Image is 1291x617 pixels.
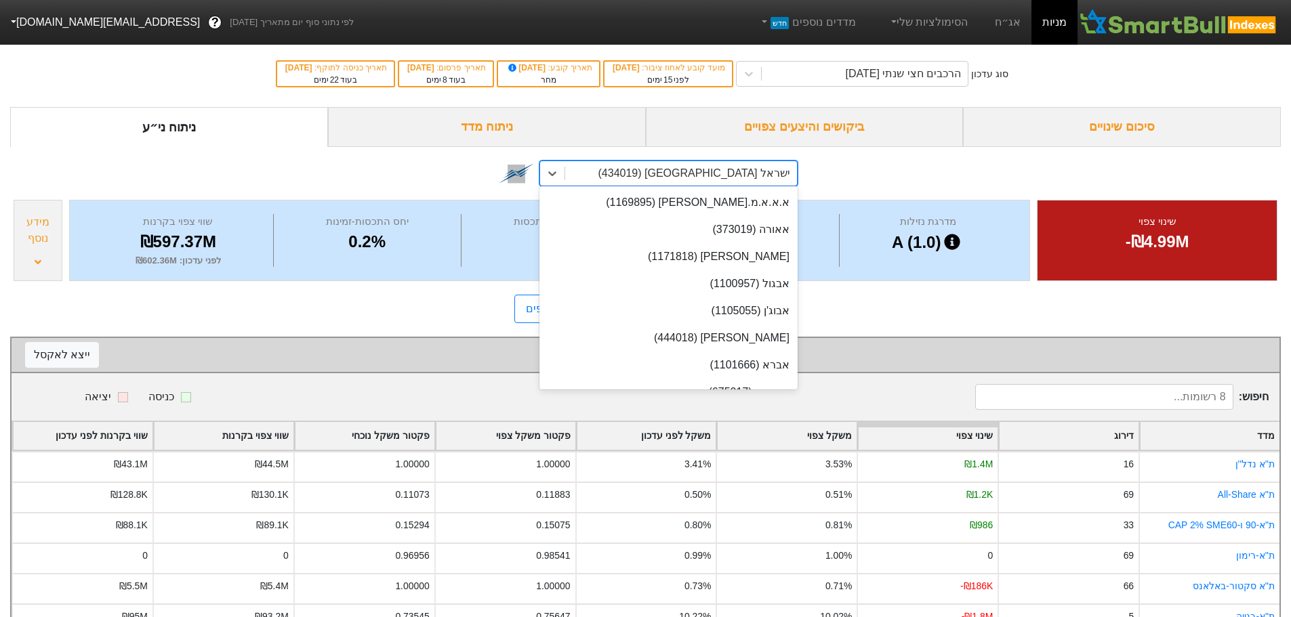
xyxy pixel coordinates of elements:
div: 0.81% [825,518,852,532]
div: לפני עדכון : ₪602.36M [87,254,270,268]
span: 8 [443,75,447,85]
div: יחס התכסות-זמינות [277,214,457,230]
div: [PERSON_NAME] (444018) [539,324,798,352]
div: Toggle SortBy [577,422,716,450]
div: אבגול (1100957) [539,270,798,297]
div: [PERSON_NAME] (1171818) [539,243,798,270]
div: 1.00000 [395,579,429,593]
div: אברא (1101666) [539,352,798,379]
div: אבוג'ן (1105055) [539,297,798,324]
div: Toggle SortBy [717,422,857,450]
div: שווי צפוי בקרנות [87,214,270,230]
div: אאורה (373019) [539,216,798,243]
div: Toggle SortBy [154,422,293,450]
div: 0.99% [684,549,711,563]
div: 33 [1124,518,1134,532]
div: 1.00000 [536,457,570,471]
a: מדדים נוספיםחדש [754,9,861,36]
div: 1.00% [825,549,852,563]
div: Toggle SortBy [295,422,434,450]
div: ניתוח מדד [328,107,646,147]
a: הסימולציות שלי [883,9,974,36]
div: ניתוח ני״ע [10,107,328,147]
div: יציאה [85,389,111,405]
div: Toggle SortBy [999,422,1139,450]
span: [DATE] [506,63,548,72]
div: ₪1.2K [966,488,993,502]
div: 3.41% [684,457,711,471]
span: מחר [541,75,556,85]
div: Toggle SortBy [1140,422,1279,450]
div: אברבוך (675017) [539,379,798,406]
div: ₪89.1K [256,518,288,532]
span: [DATE] [407,63,436,72]
div: 1.00000 [536,579,570,593]
div: 0.80% [684,518,711,532]
div: לפני ימים [611,74,725,86]
div: 0.51% [825,488,852,502]
div: 0.15075 [536,518,570,532]
div: 0.50% [684,488,711,502]
div: -₪186K [960,579,993,593]
span: ? [211,14,219,32]
a: ת''א-רימון [1236,550,1275,561]
div: ביקושים והיצעים צפויים [646,107,964,147]
div: מדרגת נזילות [843,214,1012,230]
div: 0 [987,549,993,563]
div: בעוד ימים [284,74,387,86]
input: 8 רשומות... [975,384,1233,410]
div: ₪88.1K [116,518,148,532]
div: 0.73% [684,579,711,593]
div: ₪986 [970,518,993,532]
span: [DATE] [285,63,314,72]
div: 0 [283,549,289,563]
div: סוג עדכון [971,67,1008,81]
div: שינוי צפוי [1054,214,1260,230]
div: תאריך כניסה לתוקף : [284,62,387,74]
div: A (1.0) [843,230,1012,255]
div: א.א.א.מ.[PERSON_NAME] (1169895) [539,189,798,216]
span: לפי נתוני סוף יום מתאריך [DATE] [230,16,354,29]
div: -₪4.99M [1054,230,1260,254]
div: ₪597.37M [87,230,270,254]
div: 0 [142,549,148,563]
div: מספר ימי התכסות [465,214,639,230]
div: ₪1.4M [964,457,993,471]
img: SmartBull [1078,9,1280,36]
a: ת''א סקטור-באלאנס [1193,580,1275,591]
div: הרכבים חצי שנתי [DATE] [846,66,962,82]
div: ₪5.4M [260,579,289,593]
a: ת"א-90 ו-CAP 2% SME60 [1168,519,1275,530]
span: חיפוש : [975,384,1269,410]
div: ₪5.5M [119,579,148,593]
button: ייצא לאקסל [25,342,99,368]
div: תאריך קובע : [505,62,592,74]
span: חדש [771,17,789,29]
div: 0.11073 [395,488,429,502]
div: סיכום שינויים [963,107,1281,147]
div: Toggle SortBy [13,422,152,450]
div: 69 [1124,488,1134,502]
a: תנאי כניסה למדדים נוספים [514,295,660,323]
div: 66 [1124,579,1134,593]
div: תאריך פרסום : [406,62,486,74]
div: 69 [1124,549,1134,563]
div: 0.71% [825,579,852,593]
div: 3.53% [825,457,852,471]
a: ת''א All-Share [1218,489,1275,500]
span: 15 [663,75,672,85]
span: [DATE] [613,63,642,72]
div: ₪128.8K [110,488,148,502]
div: מועד קובע לאחוז ציבור : [611,62,725,74]
div: 1.00000 [395,457,429,471]
span: 22 [330,75,339,85]
div: Toggle SortBy [436,422,575,450]
div: כניסה [148,389,174,405]
div: 0.2% [277,230,457,254]
div: שינוי צפוי לפי מדד [25,345,1266,365]
div: מידע נוסף [18,214,58,247]
div: 16 [1124,457,1134,471]
div: ₪44.5M [255,457,289,471]
div: 0.96956 [395,549,429,563]
div: 0.4 [465,230,639,254]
